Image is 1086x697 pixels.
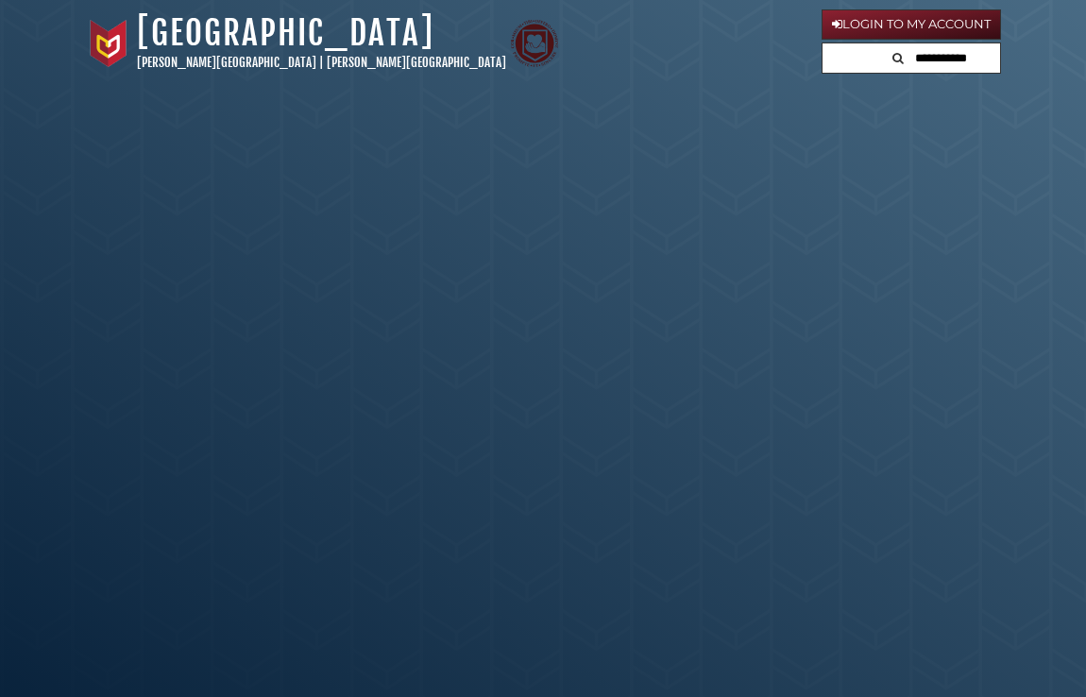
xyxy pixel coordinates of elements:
a: [PERSON_NAME][GEOGRAPHIC_DATA] [137,55,316,70]
a: [PERSON_NAME][GEOGRAPHIC_DATA] [327,55,506,70]
img: Calvin Theological Seminary [511,20,558,67]
a: Login to My Account [822,9,1001,40]
a: [GEOGRAPHIC_DATA] [137,12,434,54]
span: | [319,55,324,70]
i: Search [892,52,904,64]
button: Search [887,43,909,69]
img: Calvin University [85,20,132,67]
